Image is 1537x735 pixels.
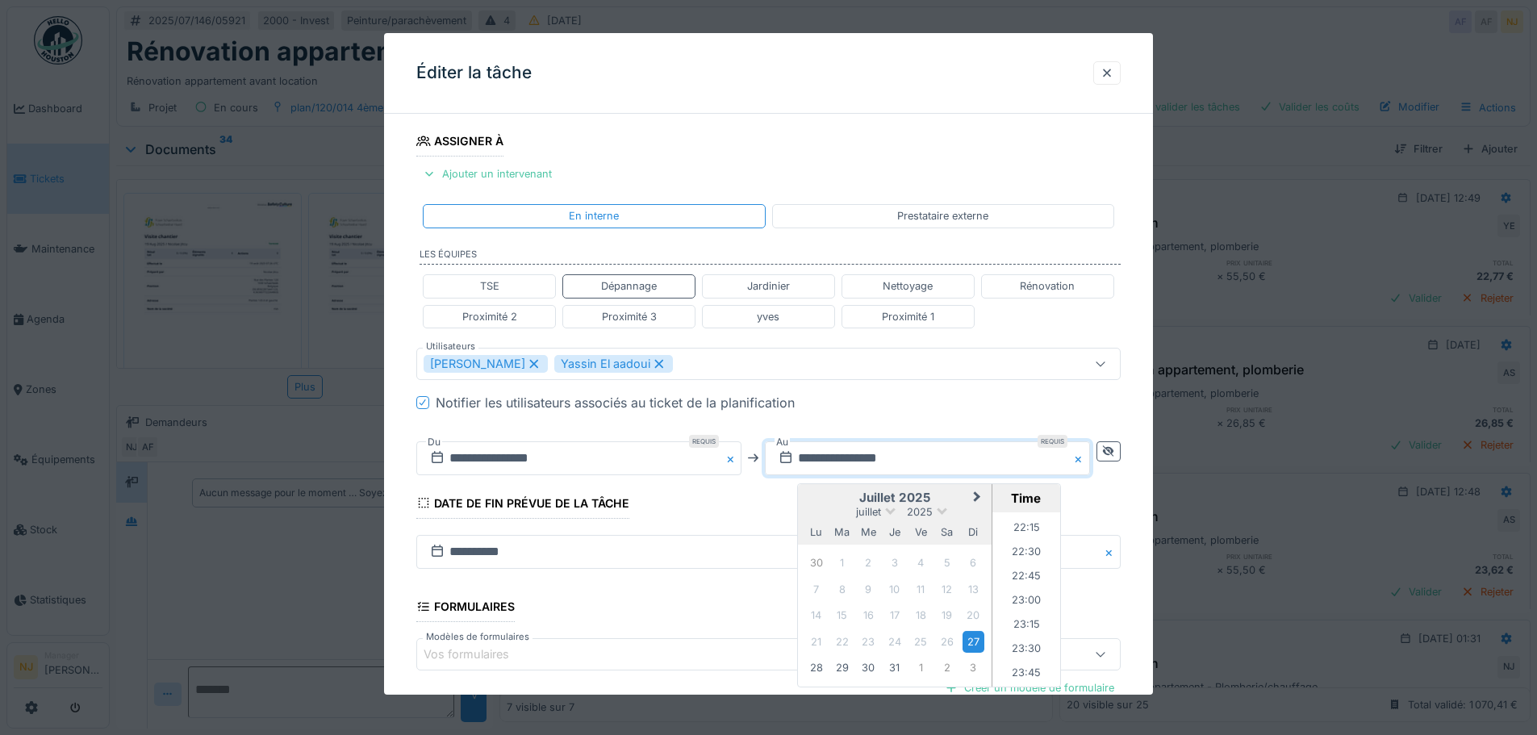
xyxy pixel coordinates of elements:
h3: Éditer la tâche [416,63,532,83]
div: Assigner à [416,129,503,157]
div: Not available vendredi 11 juillet 2025 [910,578,932,600]
div: Nettoyage [883,278,933,294]
div: Not available dimanche 20 juillet 2025 [963,604,984,626]
li: 22:30 [992,541,1061,566]
button: Next Month [966,486,992,512]
button: Close [1072,441,1090,475]
span: 2025 [907,506,933,518]
div: Not available mercredi 23 juillet 2025 [858,631,879,653]
div: Date de fin prévue de la tâche [416,491,629,519]
div: lundi [805,521,827,543]
li: 23:15 [992,614,1061,638]
div: Not available samedi 19 juillet 2025 [936,604,958,626]
div: Not available dimanche 6 juillet 2025 [963,552,984,574]
div: Not available vendredi 4 juillet 2025 [910,552,932,574]
div: Choose lundi 28 juillet 2025 [805,657,827,679]
li: 23:00 [992,590,1061,614]
div: Notifier les utilisateurs associés au ticket de la planification [436,393,795,412]
label: Du [426,433,442,451]
div: vendredi [910,521,932,543]
div: Not available mardi 22 juillet 2025 [831,631,853,653]
li: 23:30 [992,638,1061,662]
li: 22:45 [992,566,1061,590]
div: Not available samedi 12 juillet 2025 [936,578,958,600]
div: Not available jeudi 3 juillet 2025 [883,552,905,574]
div: yves [757,309,779,324]
div: Vos formulaires [424,645,532,663]
div: Proximité 3 [602,309,657,324]
div: Ajouter un intervenant [416,163,558,185]
span: juillet [856,506,881,518]
label: Les équipes [420,248,1121,265]
div: Not available lundi 7 juillet 2025 [805,578,827,600]
div: Rénovation [1020,278,1075,294]
div: Proximité 2 [462,309,517,324]
div: Prestataire externe [897,208,988,223]
div: Time [996,491,1056,506]
li: 22:15 [992,517,1061,541]
div: Not available samedi 5 juillet 2025 [936,552,958,574]
div: Not available jeudi 17 juillet 2025 [883,604,905,626]
div: Not available jeudi 10 juillet 2025 [883,578,905,600]
div: Not available samedi 26 juillet 2025 [936,631,958,653]
div: Choose mercredi 30 juillet 2025 [858,657,879,679]
label: Utilisateurs [423,340,478,353]
div: Choose mardi 29 juillet 2025 [831,657,853,679]
div: Yassin El aadoui [554,355,673,373]
button: Close [724,441,741,475]
div: samedi [936,521,958,543]
label: Modèles de formulaires [423,630,533,644]
div: Choose dimanche 27 juillet 2025 [963,631,984,653]
div: jeudi [883,521,905,543]
div: Not available mercredi 2 juillet 2025 [858,552,879,574]
div: Formulaires [416,595,515,622]
li: 23:45 [992,662,1061,687]
div: Month juillet, 2025 [803,550,986,681]
div: Not available vendredi 18 juillet 2025 [910,604,932,626]
div: Proximité 1 [882,309,934,324]
div: Dépannage [601,278,657,294]
div: mardi [831,521,853,543]
div: dimanche [963,521,984,543]
div: Not available jeudi 24 juillet 2025 [883,631,905,653]
div: Not available mardi 1 juillet 2025 [831,552,853,574]
div: Not available mardi 8 juillet 2025 [831,578,853,600]
div: Not available mardi 15 juillet 2025 [831,604,853,626]
div: Not available vendredi 25 juillet 2025 [910,631,932,653]
div: Not available lundi 14 juillet 2025 [805,604,827,626]
div: Choose jeudi 31 juillet 2025 [883,657,905,679]
h2: juillet 2025 [798,491,992,505]
div: Créer un modèle de formulaire [938,677,1121,699]
div: Not available lundi 21 juillet 2025 [805,631,827,653]
div: Choose samedi 2 août 2025 [936,657,958,679]
div: Not available mercredi 16 juillet 2025 [858,604,879,626]
div: Requis [689,435,719,448]
div: Not available lundi 30 juin 2025 [805,552,827,574]
div: Choose vendredi 1 août 2025 [910,657,932,679]
div: Jardinier [747,278,790,294]
div: Not available dimanche 13 juillet 2025 [963,578,984,600]
ul: Time [992,512,1061,687]
label: Au [775,433,790,451]
button: Close [1103,535,1121,569]
div: En interne [569,208,619,223]
div: Not available mercredi 9 juillet 2025 [858,578,879,600]
div: Choose dimanche 3 août 2025 [963,657,984,679]
div: mercredi [858,521,879,543]
div: TSE [480,278,499,294]
div: Requis [1038,435,1067,448]
div: [PERSON_NAME] [424,355,548,373]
